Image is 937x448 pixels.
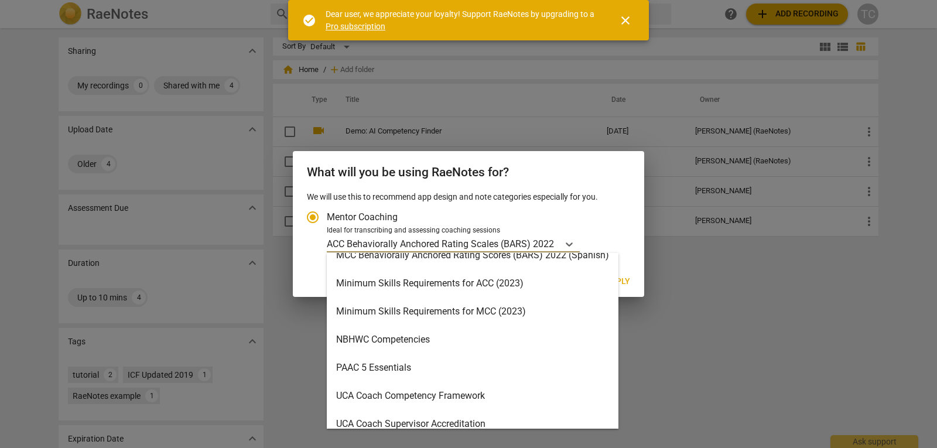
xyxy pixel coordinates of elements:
a: Pro subscription [326,22,385,31]
div: Minimum Skills Requirements for ACC (2023) [327,269,618,297]
div: NBHWC Competencies [327,326,618,354]
div: Ideal for transcribing and assessing coaching sessions [327,225,627,236]
p: ACC Behaviorally Anchored Rating Scales (BARS) 2022 [327,237,554,251]
span: check_circle [302,13,316,28]
div: Dear user, we appreciate your loyalty! Support RaeNotes by upgrading to a [326,8,597,32]
div: UCA Coach Supervisor Accreditation [327,410,618,438]
h2: What will you be using RaeNotes for? [307,165,630,180]
div: PAAC 5 Essentials [327,354,618,382]
div: MCC Behaviorally Anchored Rating Scores (BARS) 2022 (Spanish) [327,241,618,269]
div: UCA Coach Competency Framework [327,382,618,410]
button: Close [611,6,640,35]
p: We will use this to recommend app design and note categories especially for you. [307,191,630,203]
span: Mentor Coaching [327,210,398,224]
span: close [618,13,632,28]
div: Minimum Skills Requirements for MCC (2023) [327,297,618,326]
input: Ideal for transcribing and assessing coaching sessionsACC Behaviorally Anchored Rating Scales (BA... [555,238,558,249]
div: Account type [307,203,630,253]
